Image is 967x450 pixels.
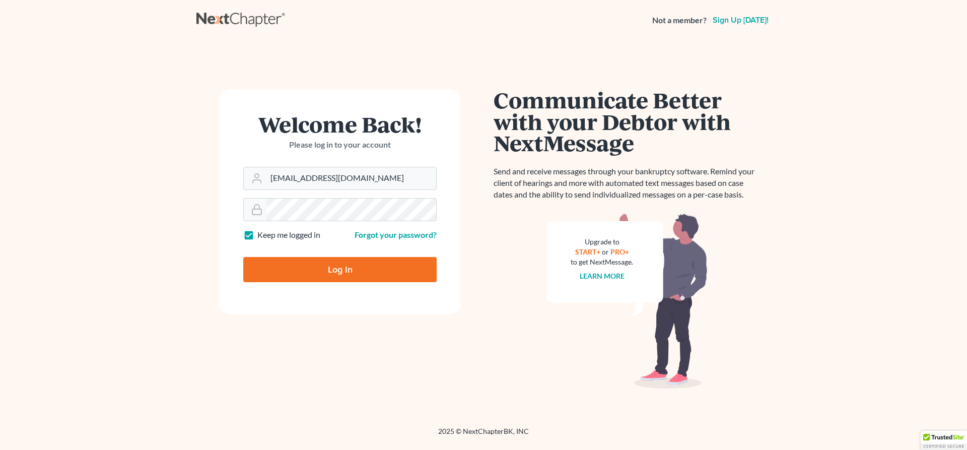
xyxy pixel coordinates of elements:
a: Learn more [580,272,625,280]
img: nextmessage_bg-59042aed3d76b12b5cd301f8e5b87938c9018125f34e5fa2b7a6b67550977c72.svg [546,213,708,389]
label: Keep me logged in [257,229,320,241]
a: Sign up [DATE]! [711,16,771,24]
strong: Not a member? [652,15,707,26]
div: Upgrade to [571,237,633,247]
input: Email Address [266,167,436,189]
input: Log In [243,257,437,282]
p: Please log in to your account [243,139,437,151]
a: Forgot your password? [355,230,437,239]
div: TrustedSite Certified [921,431,967,450]
div: 2025 © NextChapterBK, INC [196,426,771,444]
span: or [602,247,609,256]
p: Send and receive messages through your bankruptcy software. Remind your client of hearings and mo... [494,166,761,201]
a: PRO+ [610,247,629,256]
h1: Welcome Back! [243,113,437,135]
a: START+ [575,247,600,256]
h1: Communicate Better with your Debtor with NextMessage [494,89,761,154]
div: to get NextMessage. [571,257,633,267]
